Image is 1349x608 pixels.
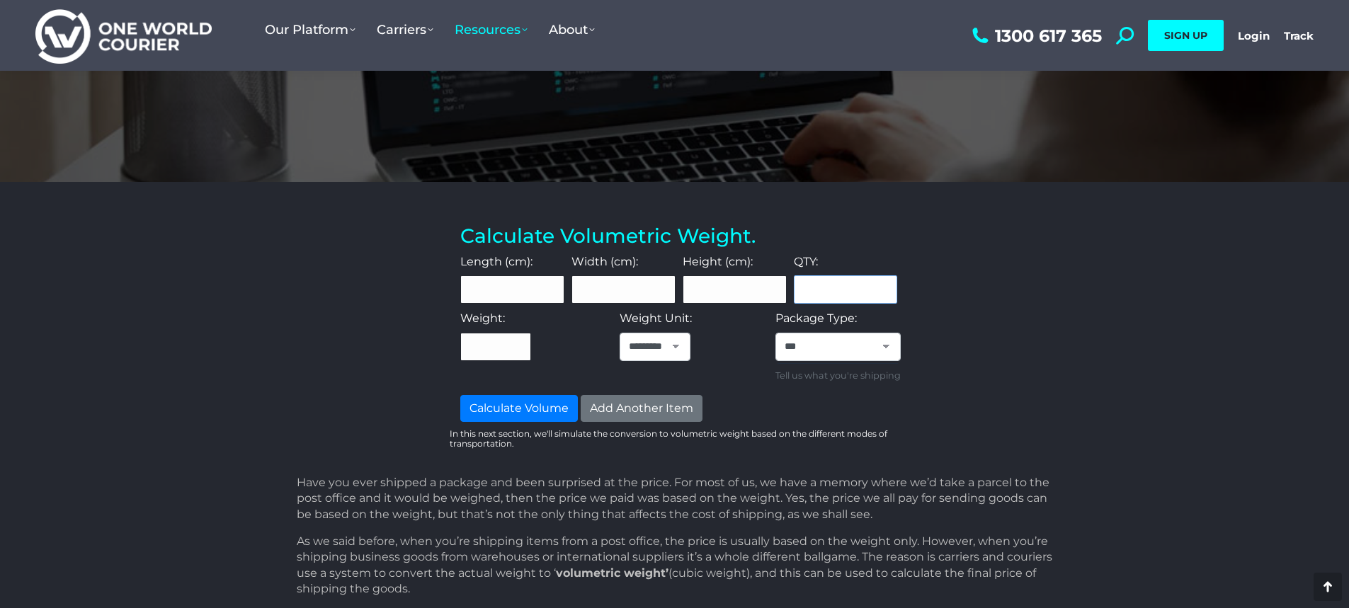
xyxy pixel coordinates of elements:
a: About [538,8,605,52]
a: Our Platform [254,8,366,52]
img: One World Courier [35,7,212,64]
span: Our Platform [265,22,355,38]
label: Height (cm): [683,254,753,270]
a: Resources [444,8,538,52]
span: About [549,22,595,38]
h3: Calculate Volumetric Weight. [460,224,897,248]
a: Login [1238,29,1270,42]
a: 1300 617 365 [969,27,1102,45]
a: Track [1284,29,1314,42]
label: Weight: [460,311,505,326]
p: In this next section, we'll simulate the conversion to volumetric weight based on the different m... [450,429,908,449]
label: QTY: [794,254,818,270]
label: Length (cm): [460,254,533,270]
label: Weight Unit: [620,311,692,326]
button: Add Another Item [581,395,702,422]
small: Tell us what you're shipping [775,368,901,384]
span: Resources [455,22,528,38]
span: SIGN UP [1164,29,1207,42]
label: Width (cm): [571,254,638,270]
a: Carriers [366,8,444,52]
a: SIGN UP [1148,20,1224,51]
p: As we said before, when you’re shipping items from a post office, the price is usually based on t... [297,534,1059,597]
button: Calculate Volume [460,395,578,422]
p: Have you ever shipped a package and been surprised at the price. For most of us, we have a memory... [297,475,1059,522]
label: Package Type: [775,311,857,326]
strong: volumetric weight’ [556,566,668,580]
span: Carriers [377,22,433,38]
